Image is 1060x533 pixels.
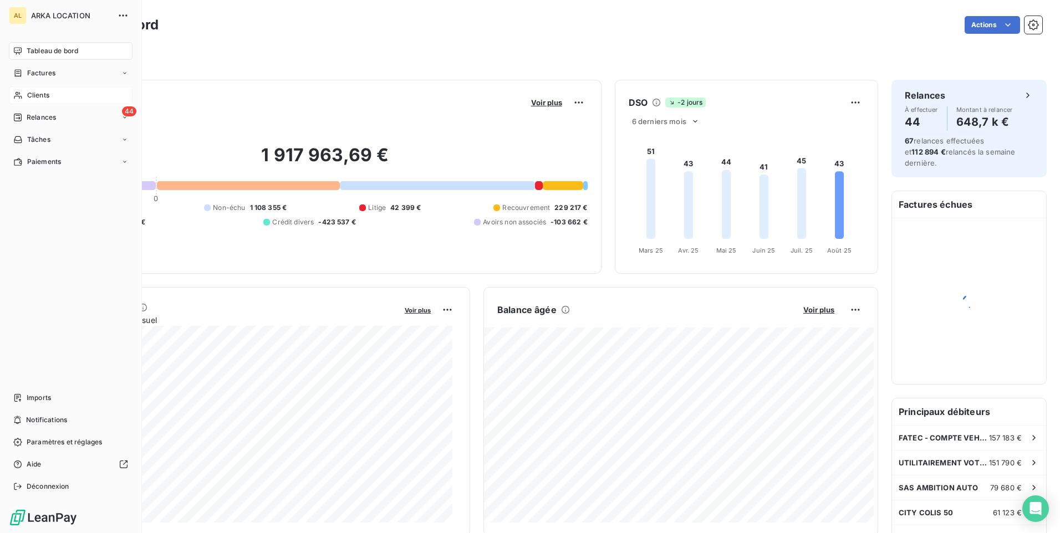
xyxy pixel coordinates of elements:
[9,109,132,126] a: 44Relances
[892,191,1046,218] h6: Factures échues
[318,217,356,227] span: -423 537 €
[905,113,938,131] h4: 44
[27,135,50,145] span: Tâches
[993,508,1022,517] span: 61 123 €
[401,305,434,315] button: Voir plus
[213,203,245,213] span: Non-échu
[554,203,587,213] span: 229 217 €
[892,398,1046,425] h6: Principaux débiteurs
[803,305,834,314] span: Voir plus
[528,98,565,107] button: Voir plus
[9,7,27,24] div: AL
[905,136,1016,167] span: relances effectuées et relancés la semaine dernière.
[956,106,1013,113] span: Montant à relancer
[629,96,648,109] h6: DSO
[9,389,132,407] a: Imports
[9,455,132,473] a: Aide
[9,131,132,148] a: Tâches
[390,203,421,213] span: 42 399 €
[9,64,132,82] a: Factures
[639,247,663,254] tspan: Mars 25
[905,106,938,113] span: À effectuer
[27,68,55,78] span: Factures
[899,483,979,492] span: SAS AMBITION AUTO
[665,98,706,107] span: -2 jours
[632,117,686,126] span: 6 derniers mois
[26,415,67,425] span: Notifications
[9,42,132,60] a: Tableau de bord
[990,483,1022,492] span: 79 680 €
[965,16,1020,34] button: Actions
[1022,495,1049,522] div: Open Intercom Messenger
[905,136,914,145] span: 67
[752,247,775,254] tspan: Juin 25
[9,509,78,526] img: Logo LeanPay
[63,144,588,177] h2: 1 917 963,69 €
[827,247,852,254] tspan: Août 25
[956,113,1013,131] h4: 648,7 k €
[9,86,132,104] a: Clients
[905,89,945,102] h6: Relances
[27,90,49,100] span: Clients
[27,393,51,403] span: Imports
[899,508,953,517] span: CITY COLIS 50
[800,305,838,315] button: Voir plus
[9,433,132,451] a: Paramètres et réglages
[154,194,158,203] span: 0
[122,106,136,116] span: 44
[272,217,314,227] span: Crédit divers
[716,247,736,254] tspan: Mai 25
[899,433,989,442] span: FATEC - COMPTE VEHIPOSTE
[989,458,1022,467] span: 151 790 €
[483,217,546,227] span: Avoirs non associés
[502,203,550,213] span: Recouvrement
[27,157,61,167] span: Paiements
[31,11,111,20] span: ARKA LOCATION
[989,433,1022,442] span: 157 183 €
[497,303,557,316] h6: Balance âgée
[899,458,989,467] span: UTILITAIREMENT VOTRE SARL
[9,153,132,171] a: Paiements
[911,147,945,156] span: 112 894 €
[27,481,69,491] span: Déconnexion
[27,459,42,469] span: Aide
[27,437,102,447] span: Paramètres et réglages
[250,203,287,213] span: 1 108 355 €
[368,203,386,213] span: Litige
[791,247,813,254] tspan: Juil. 25
[27,46,78,56] span: Tableau de bord
[27,112,56,122] span: Relances
[678,247,699,254] tspan: Avr. 25
[531,98,562,107] span: Voir plus
[551,217,588,227] span: -103 662 €
[405,306,431,314] span: Voir plus
[63,314,397,326] span: Chiffre d'affaires mensuel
